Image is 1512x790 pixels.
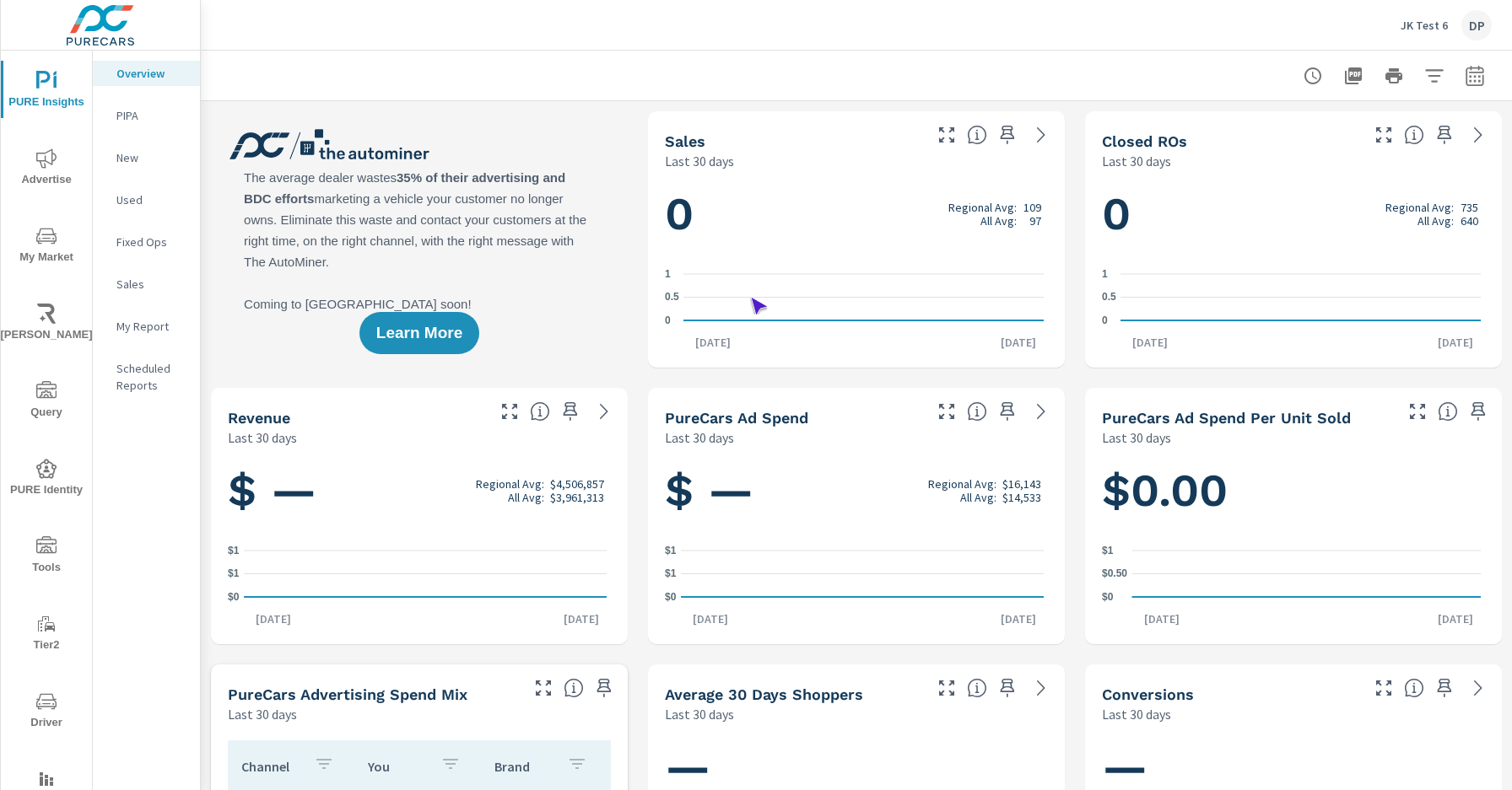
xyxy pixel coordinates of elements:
text: 0.5 [1102,292,1116,304]
span: Save this to your personalized report [994,121,1021,148]
h5: Revenue [228,409,290,427]
p: 640 [1461,214,1478,228]
span: This table looks at how you compare to the amount of budget you spend per channel as opposed to y... [564,678,584,698]
text: 0 [665,314,671,326]
span: Number of Repair Orders Closed by the selected dealership group over the selected time range. [So... [1404,125,1424,145]
p: Last 30 days [665,427,734,448]
div: Overview [93,61,200,86]
h5: Closed ROs [1102,132,1187,150]
div: Fixed Ops [93,229,200,255]
a: See more details in report [1028,121,1055,148]
p: My Report [116,318,186,335]
span: Advertise [6,148,87,190]
text: $0 [1102,591,1114,603]
div: Sales [93,271,200,297]
p: Last 30 days [665,704,734,724]
span: [PERSON_NAME] [6,304,87,345]
a: See more details in report [1028,674,1055,701]
div: My Report [93,314,200,339]
span: Total sales revenue over the selected date range. [Source: This data is sourced from the dealer’s... [530,401,550,422]
p: [DATE] [681,610,740,627]
span: Total cost of media for all PureCars channels for the selected dealership group over the selected... [967,401,987,422]
text: $0.50 [1102,568,1127,580]
p: Regional Avg: [948,201,1017,214]
button: Make Fullscreen [933,674,960,701]
p: $14,533 [1002,491,1041,504]
p: Overview [116,65,186,82]
text: $0 [665,591,677,603]
p: Brand [494,758,553,775]
p: PIPA [116,107,186,124]
button: Make Fullscreen [1370,121,1397,148]
p: $3,961,313 [550,491,604,504]
p: Sales [116,276,186,293]
text: $1 [665,545,677,556]
p: $16,143 [1002,477,1041,491]
p: Last 30 days [665,151,734,171]
text: $1 [665,568,677,580]
span: Average cost of advertising per each vehicle sold at the dealer over the selected date range. The... [1438,401,1458,422]
text: $1 [228,568,240,580]
p: Last 30 days [228,704,297,724]
p: [DATE] [552,610,611,627]
h5: Sales [665,132,705,150]
span: PURE Identity [6,459,87,500]
p: Used [116,191,186,208]
p: Last 30 days [1102,427,1171,448]
span: Save this to your personalized report [994,398,1021,425]
span: Tools [6,536,87,578]
button: Print Report [1377,59,1411,93]
button: Select Date Range [1458,59,1492,93]
p: Last 30 days [228,427,297,448]
span: Number of vehicles sold by the dealership over the selected date range. [Source: This data is sou... [967,125,987,145]
p: Regional Avg: [1385,201,1454,214]
a: See more details in report [1465,674,1492,701]
p: [DATE] [244,610,303,627]
p: Regional Avg: [476,477,544,491]
p: [DATE] [1426,610,1485,627]
h5: PureCars Ad Spend [665,409,808,427]
span: A rolling 30 day total of daily Shoppers on the dealership website, averaged over the selected da... [967,678,987,698]
text: $0 [228,591,240,603]
p: [DATE] [683,334,742,351]
p: Channel [241,758,300,775]
p: $4,506,857 [550,477,604,491]
span: Driver [6,691,87,733]
span: Save this to your personalized report [557,398,584,425]
p: All Avg: [960,491,996,504]
span: The number of dealer-specified goals completed by a visitor. [Source: This data is provided by th... [1404,678,1424,698]
span: Tier2 [6,614,87,655]
h1: 0 [665,185,1048,243]
span: Learn More [376,325,462,341]
p: All Avg: [1417,214,1454,228]
p: [DATE] [1426,334,1485,351]
p: [DATE] [989,334,1048,351]
text: 1 [1102,268,1108,280]
h1: $ — [665,462,1048,519]
p: Scheduled Reports [116,360,186,394]
span: Save this to your personalized report [994,674,1021,701]
text: $1 [1102,545,1114,556]
a: See more details in report [1028,398,1055,425]
span: Save this to your personalized report [1465,398,1492,425]
p: All Avg: [980,214,1017,228]
p: Last 30 days [1102,704,1171,724]
text: 0.5 [665,292,679,304]
span: Save this to your personalized report [591,674,618,701]
span: PURE Insights [6,71,87,112]
p: You [368,758,427,775]
button: Make Fullscreen [496,398,523,425]
p: Fixed Ops [116,234,186,250]
p: 97 [1029,214,1041,228]
div: DP [1461,10,1492,40]
text: 1 [665,268,671,280]
h5: PureCars Ad Spend Per Unit Sold [1102,409,1351,427]
button: Make Fullscreen [933,398,960,425]
div: Used [93,187,200,212]
button: Make Fullscreen [530,674,557,701]
span: Query [6,381,87,422]
p: [DATE] [989,610,1048,627]
span: Save this to your personalized report [1431,674,1458,701]
button: Learn More [359,312,479,354]
h5: Conversions [1102,685,1194,703]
